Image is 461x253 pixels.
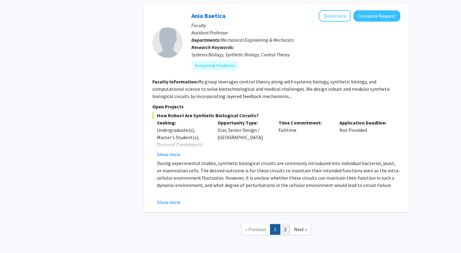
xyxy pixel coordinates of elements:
mat-chip: Accepting Students [191,61,239,70]
div: Undergraduate(s), Master's Student(s), Doctoral Candidate(s) (PhD, MD, DMD, PharmD, etc.) [157,126,209,163]
p: Open Projects [152,103,400,110]
span: Mechanical Engineering & Mechanics [221,37,294,43]
p: Faculty [191,22,400,29]
p: Assistant Professor [191,29,400,36]
p: Seeking: [157,119,209,126]
a: Previous Page [241,224,270,235]
p: Opportunity Type: [218,119,269,126]
button: Show more [157,151,180,158]
b: Research Keywords: [191,44,234,50]
fg-read-more: My group leverages control theory along with systems biology, synthetic biology, and computationa... [152,79,390,99]
div: Star, Senior Design / [GEOGRAPHIC_DATA] [213,119,274,158]
button: Compose Request to Ania Baetica [353,10,400,22]
span: Next » [294,226,307,232]
nav: Page navigation [144,218,409,243]
p: Application Deadline: [339,119,391,126]
b: Departments: [191,37,221,43]
b: Faculty Information: [152,79,198,85]
button: Add Ania Baetica to Bookmarks [319,10,351,22]
a: 2 [280,224,290,235]
a: 1 [270,224,280,235]
div: Fulltime [274,119,335,158]
span: « Previous [245,226,266,232]
p: Time Commitment: [278,119,330,126]
button: Show more [157,199,180,206]
div: Not Provided [335,119,396,158]
span: How Robust Are Synthetic Biological Circuits? [152,112,400,119]
a: Next [290,224,311,235]
div: Systems Biology, Synthetic Biology, Control Theory [191,51,400,58]
iframe: Chat [5,226,26,248]
a: Ania Baetica [191,12,225,19]
p: During experimental studies, synthetic biological circuits are commonly introduced into individua... [157,160,400,189]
